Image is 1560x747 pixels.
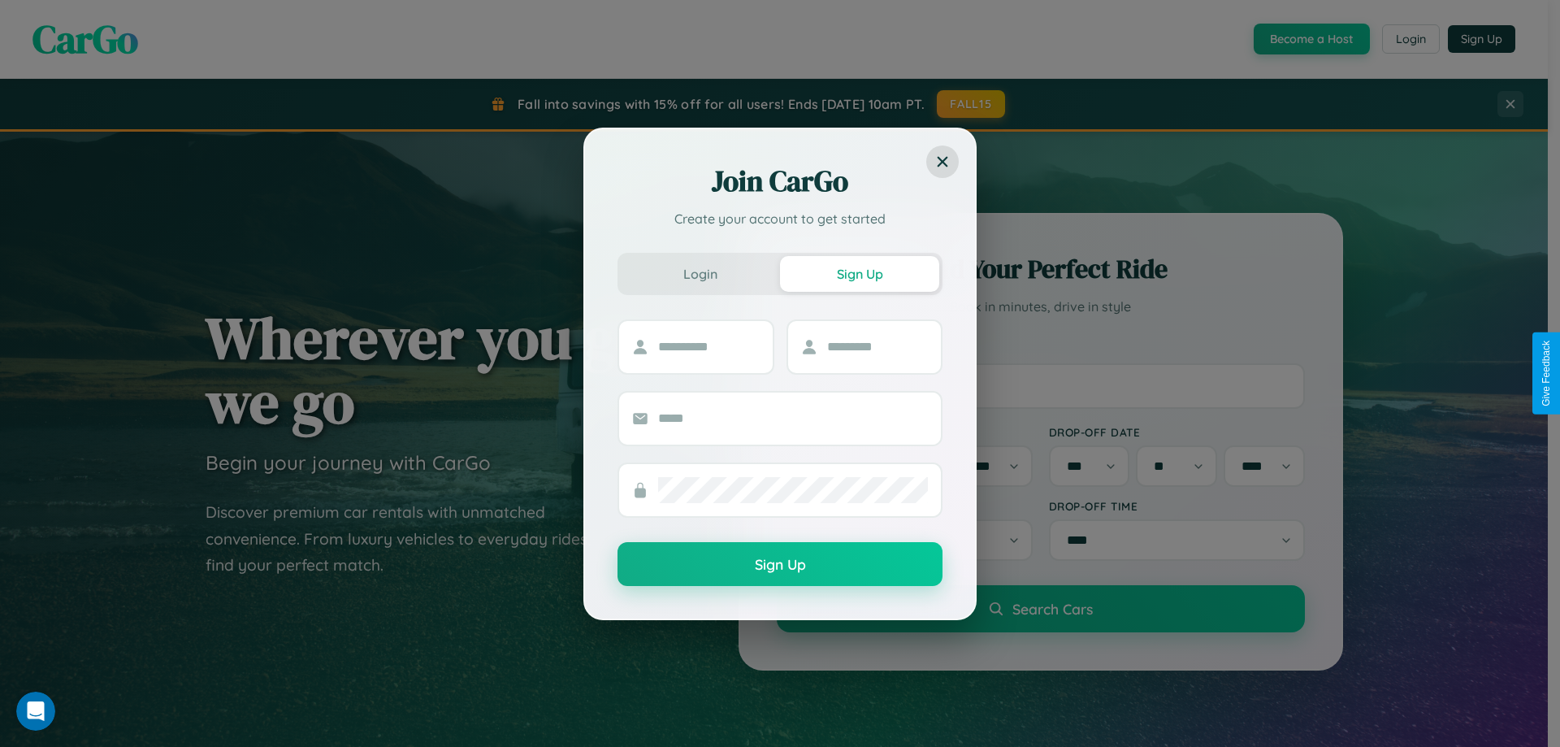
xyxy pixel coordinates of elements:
button: Sign Up [780,256,939,292]
p: Create your account to get started [617,209,942,228]
button: Sign Up [617,542,942,586]
button: Login [621,256,780,292]
h2: Join CarGo [617,162,942,201]
div: Give Feedback [1540,341,1552,406]
iframe: Intercom live chat [16,692,55,731]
